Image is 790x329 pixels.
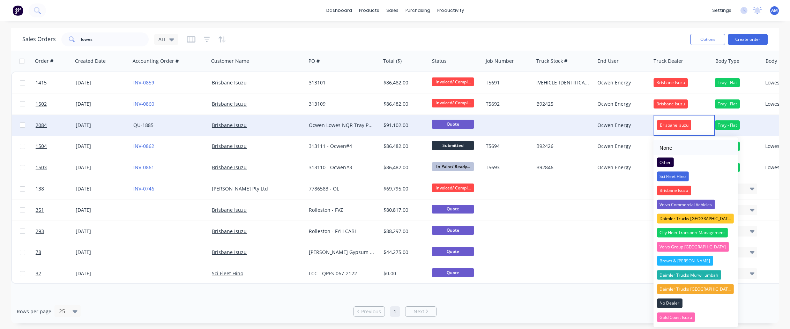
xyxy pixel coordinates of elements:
div: None [657,142,675,153]
a: 1504 [36,136,76,157]
div: [DATE] [76,207,128,214]
div: T5693 [486,164,529,171]
div: [DATE] [76,79,128,86]
div: $91,102.00 [383,122,424,129]
span: Invoiced/ Compl... [432,184,474,192]
div: settings [709,5,735,16]
span: Brisbane Isuzu [657,120,691,130]
a: 138 [36,178,76,199]
div: Truck Stock # [536,58,567,65]
div: Status [432,58,447,65]
span: 78 [36,249,41,256]
div: Volvo Commercial Vehicles [657,200,715,209]
a: Previous page [354,308,385,315]
div: B92846 [536,164,589,171]
button: Brown & [PERSON_NAME] [654,254,738,268]
div: Brisbane Isuzu [654,78,688,87]
div: [DATE] [76,185,128,192]
div: Truck Dealer [654,58,683,65]
span: 351 [36,207,44,214]
img: Factory [13,5,23,16]
div: Created Date [75,58,106,65]
div: Job Number [486,58,514,65]
div: Rolleston - FYH CABL [309,228,374,235]
div: Gold Coast Isuzu [657,312,695,322]
input: Search... [81,32,149,46]
span: 2084 [36,122,47,129]
a: [PERSON_NAME] Pty Ltd [212,185,268,192]
div: 313109 [309,100,374,107]
span: 1502 [36,100,47,107]
div: Ocwen Lowes NQR Tray Pump [309,122,374,129]
span: Quote [432,226,474,234]
a: 78 [36,242,76,263]
div: $88,297.00 [383,228,424,235]
a: Brisbane Isuzu [212,228,247,234]
a: dashboard [323,5,356,16]
div: $0.00 [383,270,424,277]
div: Ocwen Energy [597,79,645,86]
div: [DATE] [76,122,128,129]
div: Tray - Flat [715,78,740,87]
a: Brisbane Isuzu [212,249,247,255]
a: INV-0860 [133,100,154,107]
div: B92426 [536,143,589,150]
a: 1415 [36,72,76,93]
span: 32 [36,270,41,277]
div: Ocwen Energy [597,122,645,129]
div: B92425 [536,100,589,107]
div: T5692 [486,100,529,107]
div: Rolleston - FVZ [309,207,374,214]
div: Accounting Order # [133,58,179,65]
span: Quote [432,120,474,128]
a: Brisbane Isuzu [212,143,247,149]
div: $86,482.00 [383,79,424,86]
h1: Sales Orders [22,36,56,43]
span: Invoiced/ Compl... [432,77,474,86]
span: 138 [36,185,44,192]
a: Brisbane Isuzu [212,164,247,171]
div: Daimler Trucks [GEOGRAPHIC_DATA] [657,214,734,224]
div: T5691 [486,79,529,86]
a: QU-1885 [133,122,154,128]
span: 1415 [36,79,47,86]
a: INV-0862 [133,143,154,149]
a: INV-0861 [133,164,154,171]
div: Total ($) [383,58,402,65]
div: 313111 - Ocwen#4 [309,143,374,150]
a: Next page [405,308,436,315]
button: None [654,140,738,155]
div: [DATE] [76,143,128,150]
span: ALL [158,36,166,43]
div: products [356,5,383,16]
a: Page 1 is your current page [390,306,400,317]
div: Ocwen Energy [597,100,645,107]
a: INV-0746 [133,185,154,192]
a: Brisbane Isuzu [212,207,247,213]
div: [DATE] [76,228,128,235]
div: 7786583 - OL [309,185,374,192]
span: Quote [432,247,474,256]
a: Sci Fleet Hino [212,270,243,277]
button: No Dealer [654,296,738,310]
div: Ocwen Energy [597,143,645,150]
div: $86,482.00 [383,143,424,150]
span: 293 [36,228,44,235]
div: LCC - QPFS-067-2122 [309,270,374,277]
div: Brisbane Isuzu [654,99,688,109]
button: Daimler Trucks [GEOGRAPHIC_DATA] [654,282,738,296]
a: 351 [36,200,76,220]
div: $80,817.00 [383,207,424,214]
div: T5694 [486,143,529,150]
div: [DATE] [76,100,128,107]
div: $86,482.00 [383,164,424,171]
span: 1503 [36,164,47,171]
div: [DATE] [76,270,128,277]
button: City Fleet Transport Management [654,226,738,240]
div: City Fleet Transport Management [657,228,728,238]
div: Volvo Group [GEOGRAPHIC_DATA] [657,242,729,252]
div: Brown & [PERSON_NAME] [657,256,713,266]
div: Daimler Trucks Murwillumbah [657,270,721,280]
div: Tray - Flat [715,99,740,109]
div: Customer Name [211,58,249,65]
